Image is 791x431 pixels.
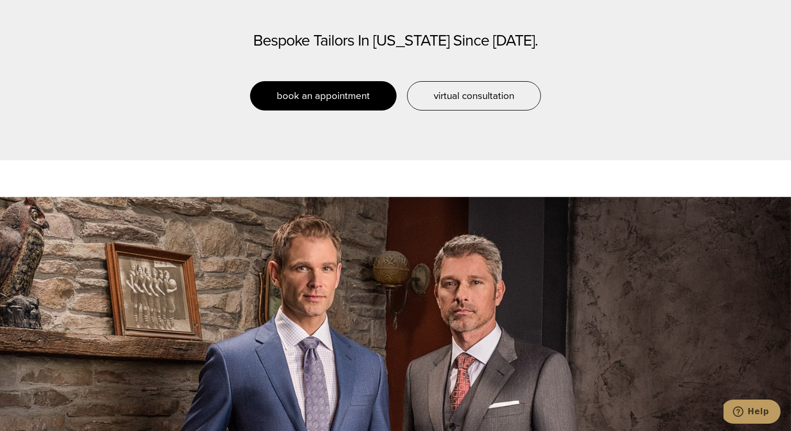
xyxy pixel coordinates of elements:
span: virtual consultation [434,88,514,103]
a: virtual consultation [407,81,541,110]
iframe: Opens a widget where you can chat to one of our agents [724,400,781,426]
span: book an appointment [277,88,370,103]
a: book an appointment [250,81,397,110]
h2: Bespoke Tailors In [US_STATE] Since [DATE]. [21,31,770,50]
